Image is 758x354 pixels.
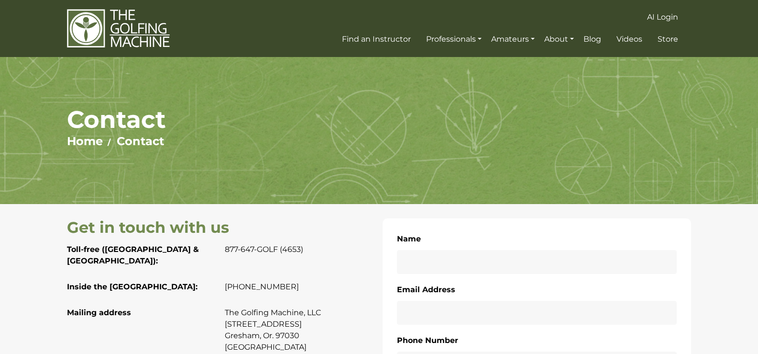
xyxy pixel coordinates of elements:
img: The Golfing Machine [67,9,170,48]
strong: Inside the [GEOGRAPHIC_DATA]: [67,282,198,291]
a: Videos [614,31,645,48]
strong: Toll-free ([GEOGRAPHIC_DATA] & [GEOGRAPHIC_DATA]): [67,245,199,265]
a: Home [67,134,103,148]
span: AI Login [647,12,678,22]
a: Blog [581,31,604,48]
label: Phone Number [397,334,458,347]
a: Contact [117,134,164,148]
label: Email Address [397,284,455,296]
a: Find an Instructor [340,31,413,48]
label: Name [397,233,421,245]
p: The Golfing Machine, LLC [STREET_ADDRESS] Gresham, Or. 97030 [GEOGRAPHIC_DATA] [225,307,375,353]
a: About [542,31,576,48]
span: Blog [583,34,601,44]
span: Find an Instructor [342,34,411,44]
a: Store [655,31,681,48]
span: Videos [616,34,642,44]
p: 877-647-GOLF (4653) [225,244,375,255]
a: AI Login [645,9,681,26]
p: [PHONE_NUMBER] [225,281,375,293]
h2: Get in touch with us [67,218,375,237]
a: Professionals [424,31,484,48]
h1: Contact [67,105,691,134]
span: Store [658,34,678,44]
strong: Mailing address [67,308,131,317]
a: Amateurs [489,31,537,48]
